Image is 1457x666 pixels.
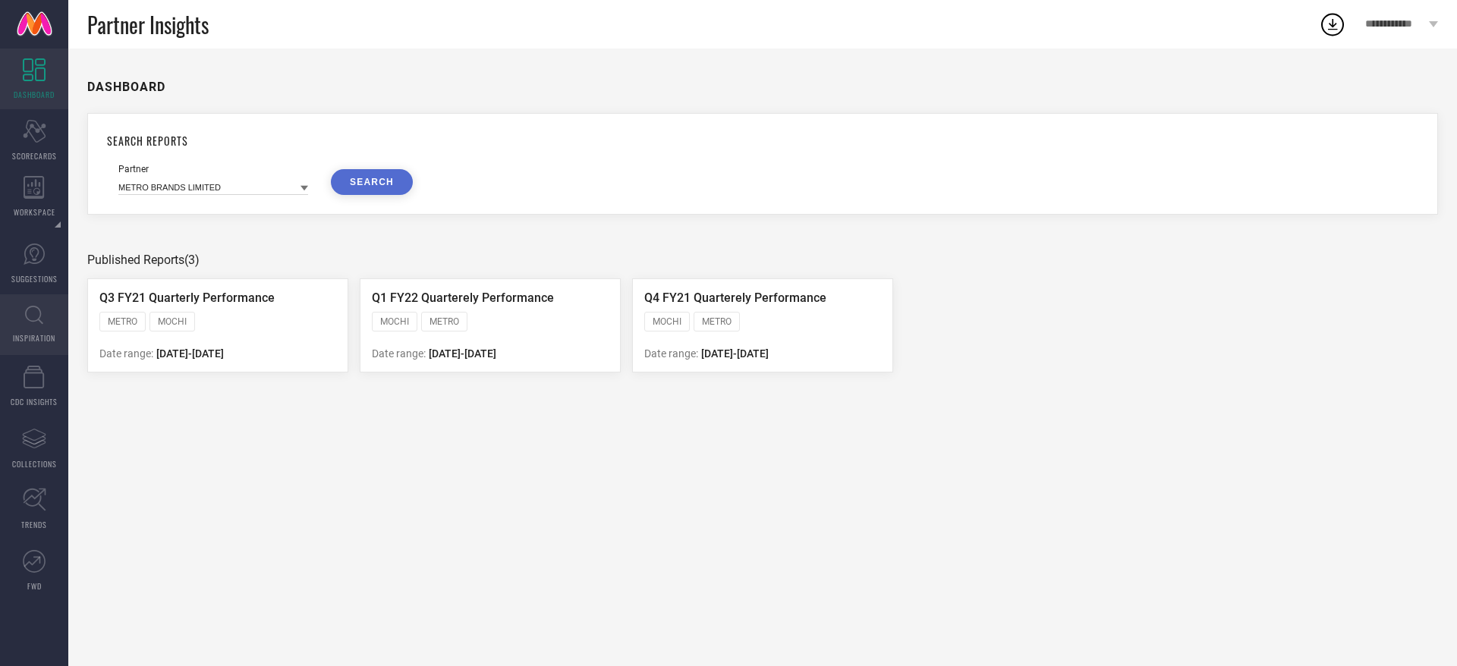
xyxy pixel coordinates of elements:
h1: DASHBOARD [87,80,165,94]
span: Q4 FY21 Quarterely Performance [644,291,826,305]
span: Date range: [372,347,426,360]
span: Partner Insights [87,9,209,40]
span: Q3 FY21 Quarterly Performance [99,291,275,305]
span: INSPIRATION [13,332,55,344]
span: Date range: [99,347,153,360]
div: Open download list [1319,11,1346,38]
div: Published Reports (3) [87,253,1438,267]
span: Q1 FY22 Quarterely Performance [372,291,554,305]
span: MOCHI [158,316,187,327]
span: SUGGESTIONS [11,273,58,284]
span: WORKSPACE [14,206,55,218]
span: [DATE] - [DATE] [156,347,224,360]
span: Date range: [644,347,698,360]
span: TRENDS [21,519,47,530]
span: METRO [108,316,137,327]
span: MOCHI [653,316,681,327]
span: CDC INSIGHTS [11,396,58,407]
span: METRO [702,316,732,327]
h1: SEARCH REPORTS [107,133,1418,149]
span: METRO [430,316,459,327]
div: Partner [118,164,308,174]
span: FWD [27,580,42,592]
button: SEARCH [331,169,413,195]
span: [DATE] - [DATE] [429,347,496,360]
span: DASHBOARD [14,89,55,100]
span: [DATE] - [DATE] [701,347,769,360]
span: MOCHI [380,316,409,327]
span: COLLECTIONS [12,458,57,470]
span: SCORECARDS [12,150,57,162]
